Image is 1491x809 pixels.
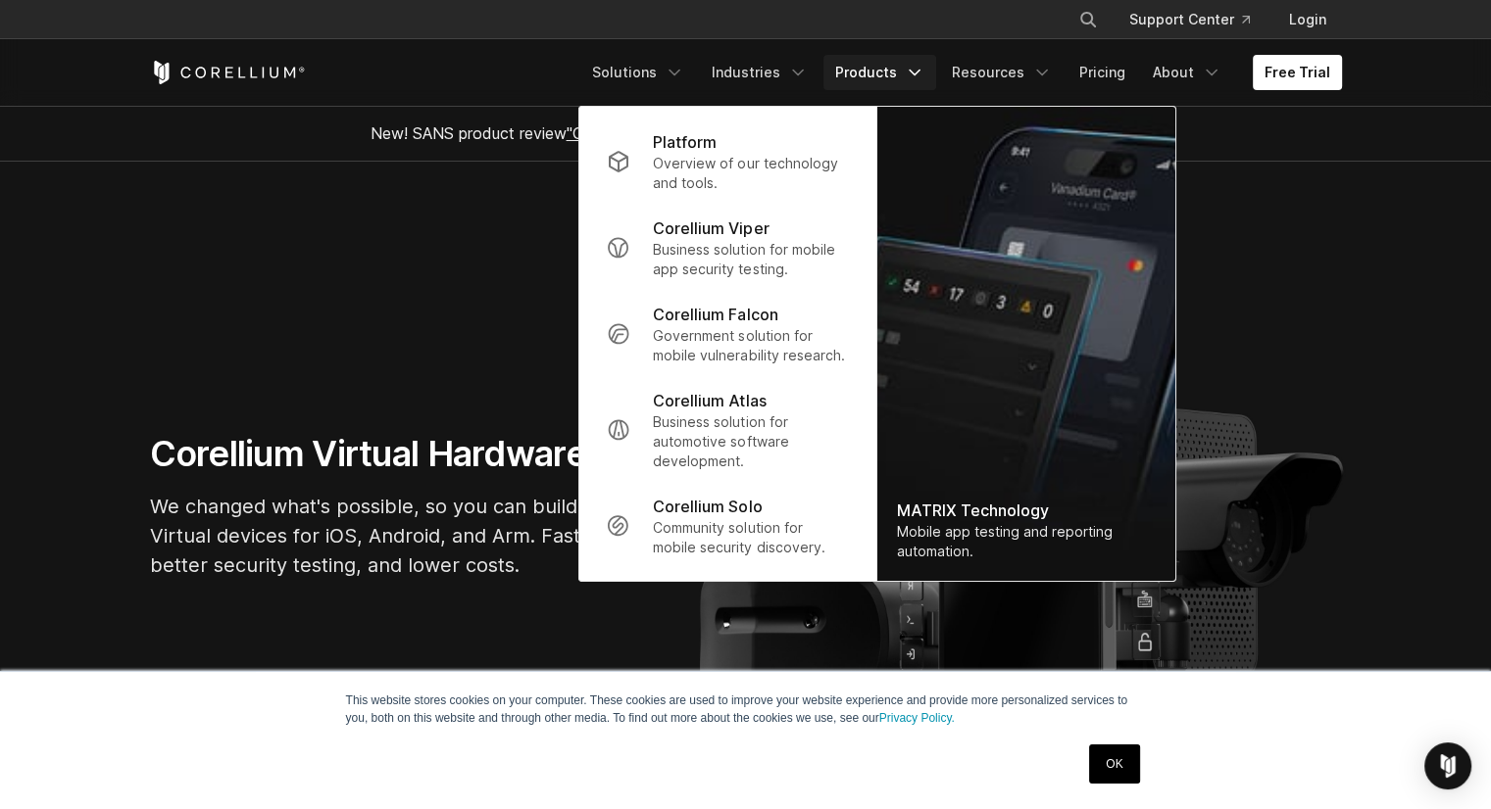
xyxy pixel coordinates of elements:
[876,107,1174,581] img: Matrix_WebNav_1x
[653,130,717,154] p: Platform
[896,499,1155,522] div: MATRIX Technology
[1068,55,1137,90] a: Pricing
[700,55,820,90] a: Industries
[1424,742,1471,789] div: Open Intercom Messenger
[580,55,1342,90] div: Navigation Menu
[150,432,738,476] h1: Corellium Virtual Hardware
[653,326,848,365] p: Government solution for mobile vulnerability research.
[150,61,306,84] a: Corellium Home
[896,522,1155,561] div: Mobile app testing and reporting automation.
[940,55,1064,90] a: Resources
[653,240,848,279] p: Business solution for mobile app security testing.
[1273,2,1342,37] a: Login
[653,495,762,518] p: Corellium Solo
[580,55,696,90] a: Solutions
[1253,55,1342,90] a: Free Trial
[1114,2,1266,37] a: Support Center
[653,154,848,193] p: Overview of our technology and tools.
[653,303,777,326] p: Corellium Falcon
[1089,744,1139,784] a: OK
[876,107,1174,581] a: MATRIX Technology Mobile app testing and reporting automation.
[590,119,864,205] a: Platform Overview of our technology and tools.
[1141,55,1233,90] a: About
[653,412,848,471] p: Business solution for automotive software development.
[150,492,738,580] p: We changed what's possible, so you can build what's next. Virtual devices for iOS, Android, and A...
[346,691,1146,727] p: This website stores cookies on your computer. These cookies are used to improve your website expe...
[823,55,936,90] a: Products
[371,123,1121,143] span: New! SANS product review now available.
[590,377,864,483] a: Corellium Atlas Business solution for automotive software development.
[590,291,864,377] a: Corellium Falcon Government solution for mobile vulnerability research.
[653,518,848,557] p: Community solution for mobile security discovery.
[653,216,769,240] p: Corellium Viper
[567,123,1019,143] a: "Collaborative Mobile App Security Development and Analysis"
[590,483,864,569] a: Corellium Solo Community solution for mobile security discovery.
[1070,2,1106,37] button: Search
[653,389,766,412] p: Corellium Atlas
[879,711,955,725] a: Privacy Policy.
[1055,2,1342,37] div: Navigation Menu
[590,205,864,291] a: Corellium Viper Business solution for mobile app security testing.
